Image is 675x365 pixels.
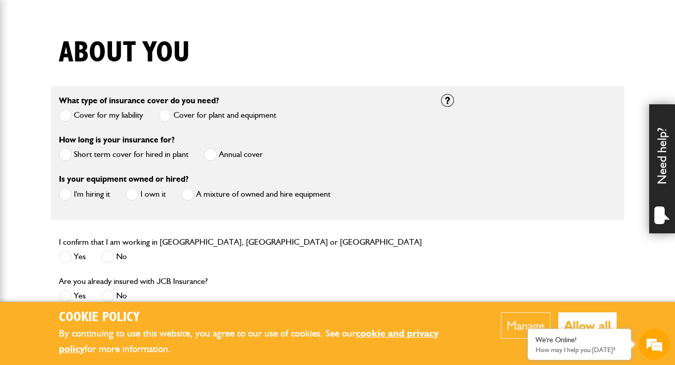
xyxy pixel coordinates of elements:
[59,136,175,144] label: How long is your insurance for?
[101,290,127,303] label: No
[59,277,208,285] label: Are you already insured with JCB Insurance?
[59,188,110,201] label: I'm hiring it
[204,148,263,161] label: Annual cover
[59,250,86,263] label: Yes
[59,238,422,246] label: I confirm that I am working in [GEOGRAPHIC_DATA], [GEOGRAPHIC_DATA] or [GEOGRAPHIC_DATA]
[558,312,617,339] button: Allow all
[101,250,127,263] label: No
[59,97,219,105] label: What type of insurance cover do you need?
[59,327,438,355] a: cookie and privacy policy
[159,109,276,122] label: Cover for plant and equipment
[649,104,675,233] div: Need help?
[59,148,189,161] label: Short term cover for hired in plant
[125,188,166,201] label: I own it
[536,336,623,344] div: We're Online!
[59,36,190,70] h1: About you
[501,312,551,339] button: Manage
[59,290,86,303] label: Yes
[59,109,143,122] label: Cover for my liability
[536,346,623,354] p: How may I help you today?
[59,310,469,326] h2: Cookie Policy
[181,188,331,201] label: A mixture of owned and hire equipment
[59,175,189,183] label: Is your equipment owned or hired?
[59,326,469,357] p: By continuing to use this website, you agree to our use of cookies. See our for more information.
